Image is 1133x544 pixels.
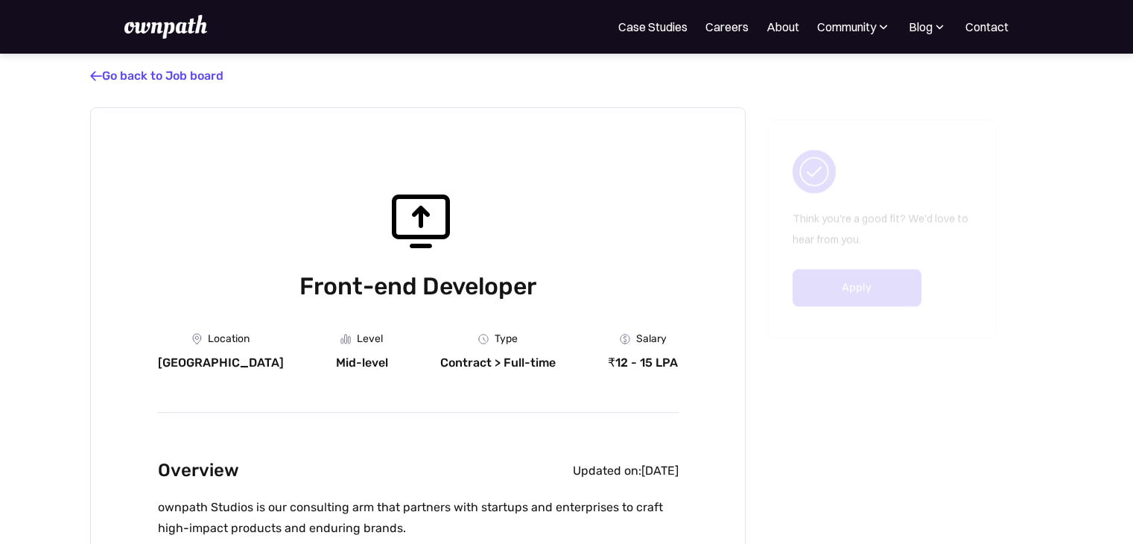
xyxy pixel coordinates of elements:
[157,456,238,485] h2: Overview
[157,355,283,370] div: [GEOGRAPHIC_DATA]
[641,464,678,478] div: [DATE]
[207,333,249,345] div: Location
[572,464,641,478] div: Updated on:
[909,18,948,36] div: Blog
[635,333,666,345] div: Salary
[619,334,629,344] img: Money Icon - Job Board X Webflow Template
[157,497,678,539] p: ownpath Studios is our consulting arm that partners with startups and enterprises to craft high-i...
[817,18,891,36] div: Community
[440,355,556,370] div: Contract > Full-time
[909,18,933,36] div: Blog
[767,18,799,36] a: About
[340,334,351,344] img: Graph Icon - Job Board X Webflow Template
[157,269,678,303] h1: Front-end Developer
[965,18,1009,36] a: Contact
[817,18,876,36] div: Community
[90,69,223,83] a: Go back to Job board
[705,18,749,36] a: Careers
[357,333,383,345] div: Level
[495,333,518,345] div: Type
[793,269,921,306] a: Apply
[191,333,201,345] img: Location Icon - Job Board X Webflow Template
[90,69,102,83] span: 
[478,334,489,344] img: Clock Icon - Job Board X Webflow Template
[793,208,971,250] p: Think you're a good fit? We'd love to hear from you.
[335,355,387,370] div: Mid-level
[618,18,688,36] a: Case Studies
[608,355,678,370] div: ₹12 - 15 LPA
